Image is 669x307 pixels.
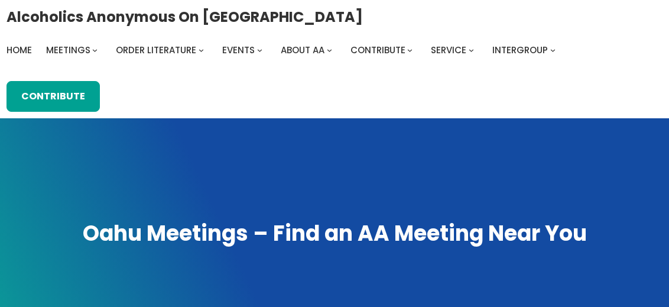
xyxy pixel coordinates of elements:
[46,44,90,56] span: Meetings
[492,42,548,59] a: Intergroup
[222,42,255,59] a: Events
[7,44,32,56] span: Home
[7,42,32,59] a: Home
[116,44,196,56] span: Order Literature
[492,44,548,56] span: Intergroup
[327,47,332,53] button: About AA submenu
[7,4,363,30] a: Alcoholics Anonymous on [GEOGRAPHIC_DATA]
[257,47,262,53] button: Events submenu
[92,47,98,53] button: Meetings submenu
[222,44,255,56] span: Events
[431,42,466,59] a: Service
[281,42,324,59] a: About AA
[431,44,466,56] span: Service
[281,44,324,56] span: About AA
[550,47,556,53] button: Intergroup submenu
[7,81,100,112] a: Contribute
[407,47,413,53] button: Contribute submenu
[350,44,405,56] span: Contribute
[469,47,474,53] button: Service submenu
[46,42,90,59] a: Meetings
[11,219,658,248] h1: Oahu Meetings – Find an AA Meeting Near You
[350,42,405,59] a: Contribute
[199,47,204,53] button: Order Literature submenu
[7,42,560,59] nav: Intergroup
